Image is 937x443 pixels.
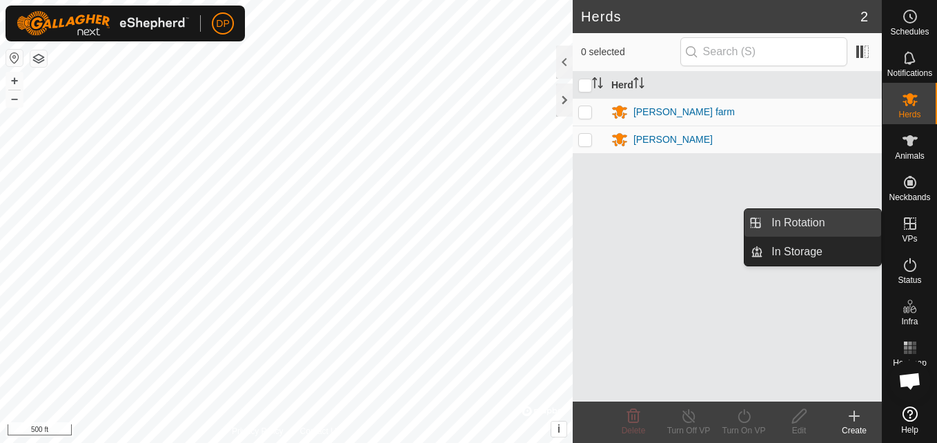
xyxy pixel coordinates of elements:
[633,105,735,119] div: [PERSON_NAME] farm
[889,193,930,201] span: Neckbands
[763,238,881,266] a: In Storage
[551,422,566,437] button: i
[860,6,868,27] span: 2
[232,425,284,437] a: Privacy Policy
[901,426,918,434] span: Help
[895,152,925,160] span: Animals
[680,37,847,66] input: Search (S)
[661,424,716,437] div: Turn Off VP
[633,132,713,147] div: [PERSON_NAME]
[890,28,929,36] span: Schedules
[216,17,229,31] span: DP
[633,79,644,90] p-sorticon: Activate to sort
[300,425,341,437] a: Contact Us
[763,209,881,237] a: In Rotation
[887,69,932,77] span: Notifications
[898,276,921,284] span: Status
[771,244,822,260] span: In Storage
[6,50,23,66] button: Reset Map
[17,11,189,36] img: Gallagher Logo
[882,401,937,440] a: Help
[30,50,47,67] button: Map Layers
[827,424,882,437] div: Create
[581,45,680,59] span: 0 selected
[581,8,860,25] h2: Herds
[592,79,603,90] p-sorticon: Activate to sort
[744,238,881,266] li: In Storage
[902,235,917,243] span: VPs
[889,360,931,402] div: Open chat
[606,72,882,99] th: Herd
[771,215,825,231] span: In Rotation
[716,424,771,437] div: Turn On VP
[744,209,881,237] li: In Rotation
[6,72,23,89] button: +
[622,426,646,435] span: Delete
[901,317,918,326] span: Infra
[6,90,23,107] button: –
[893,359,927,367] span: Heatmap
[558,423,560,435] span: i
[771,424,827,437] div: Edit
[898,110,920,119] span: Herds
